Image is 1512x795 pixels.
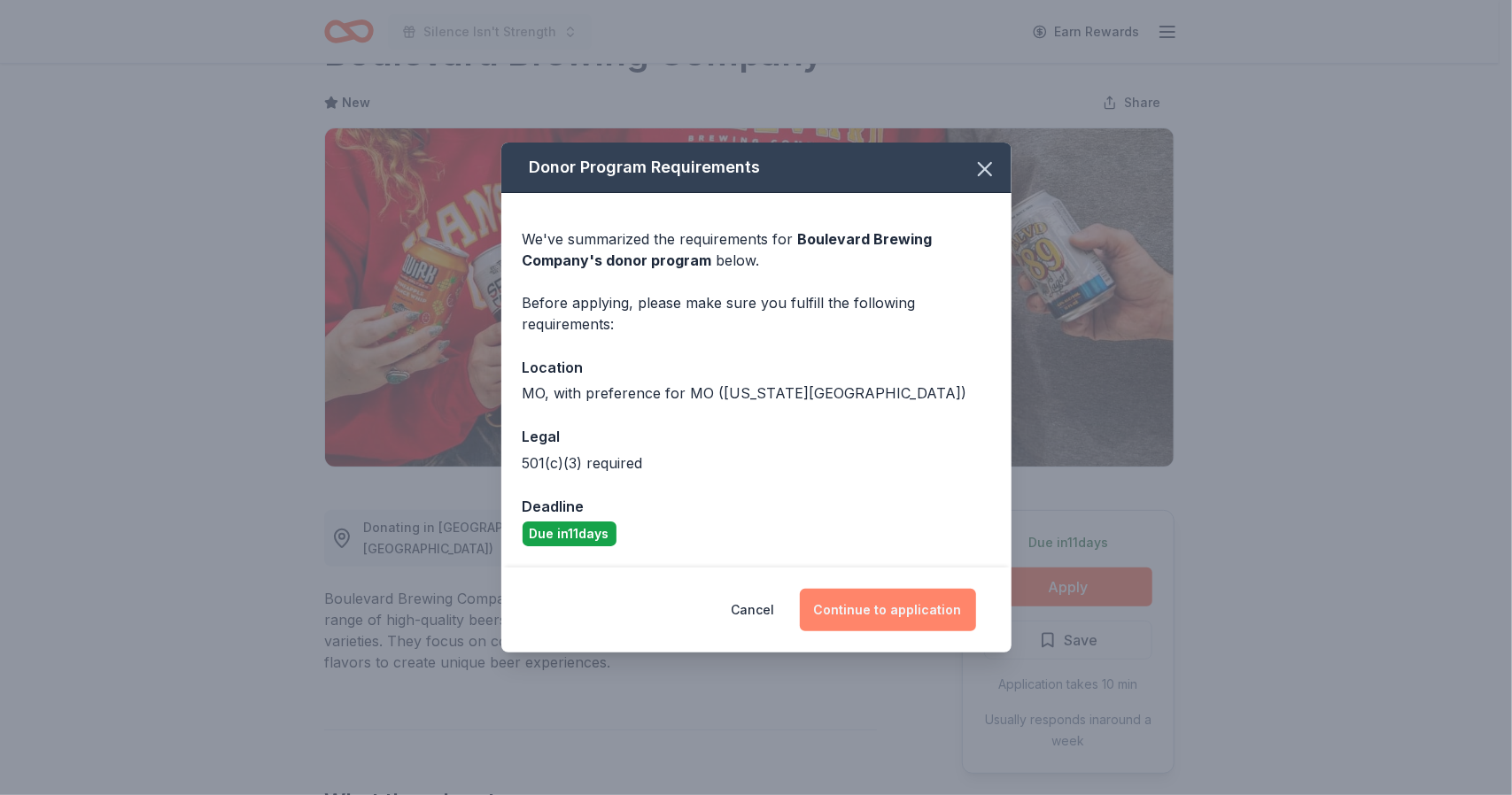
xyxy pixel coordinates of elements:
[523,521,616,546] div: Due in 11 days
[800,589,976,631] button: Continue to application
[732,589,775,631] button: Cancel
[523,356,990,379] div: Location
[523,228,990,271] div: We've summarized the requirements for below.
[523,292,990,335] div: Before applying, please make sure you fulfill the following requirements:
[523,452,990,474] div: 501(c)(3) required
[523,495,990,518] div: Deadline
[501,143,1012,193] div: Donor Program Requirements
[523,425,990,448] div: Legal
[523,382,990,404] div: MO, with preference for MO ([US_STATE][GEOGRAPHIC_DATA])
